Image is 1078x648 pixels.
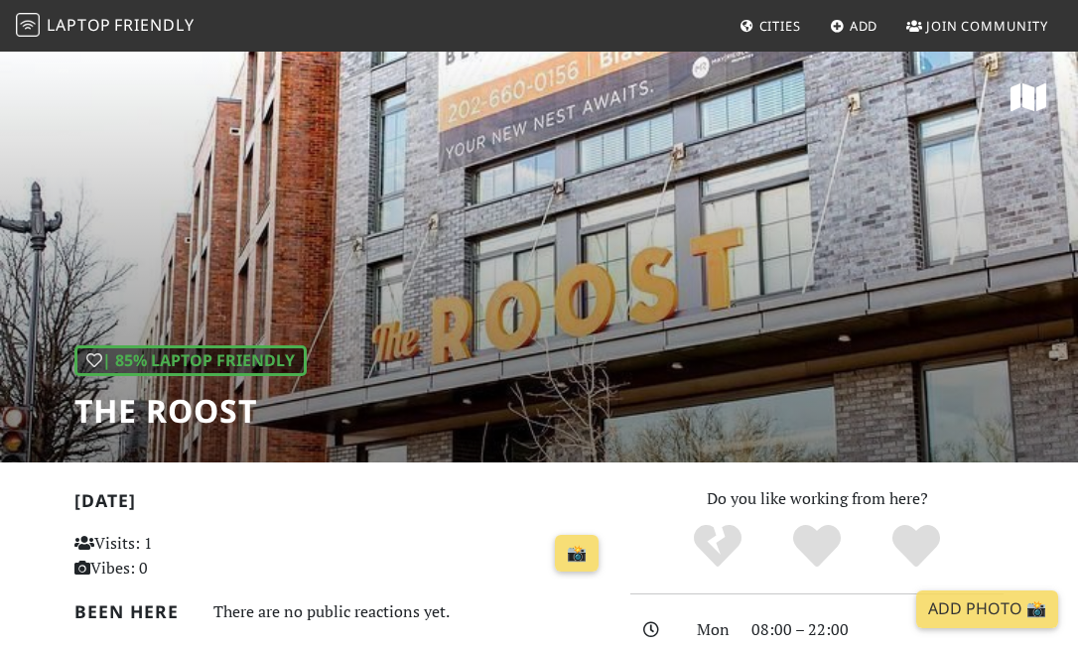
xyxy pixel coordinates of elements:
[630,486,1004,512] p: Do you like working from here?
[850,17,878,35] span: Add
[114,14,194,36] span: Friendly
[898,8,1056,44] a: Join Community
[926,17,1048,35] span: Join Community
[867,522,966,572] div: Definitely!
[555,535,599,573] a: 📸
[47,14,111,36] span: Laptop
[74,490,606,519] h2: [DATE]
[685,617,741,643] div: Mon
[74,392,307,430] h1: The Roost
[213,597,606,626] div: There are no public reactions yet.
[16,9,195,44] a: LaptopFriendly LaptopFriendly
[16,13,40,37] img: LaptopFriendly
[732,8,809,44] a: Cities
[74,345,307,377] div: | 85% Laptop Friendly
[822,8,886,44] a: Add
[740,617,1015,643] div: 08:00 – 22:00
[767,522,867,572] div: Yes
[74,531,236,582] p: Visits: 1 Vibes: 0
[74,601,190,622] h2: Been here
[668,522,767,572] div: No
[759,17,801,35] span: Cities
[916,590,1058,628] a: Add Photo 📸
